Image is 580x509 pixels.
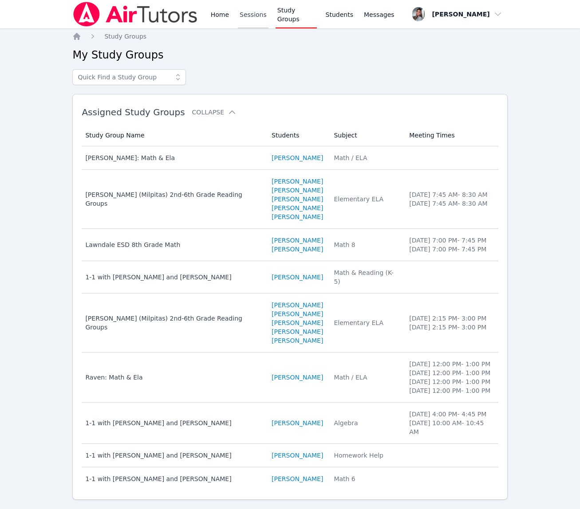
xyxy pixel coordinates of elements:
[272,204,323,212] a: [PERSON_NAME]
[82,261,498,294] tr: 1-1 with [PERSON_NAME] and [PERSON_NAME][PERSON_NAME]Math & Reading (K-5)
[82,294,498,352] tr: [PERSON_NAME] (Milpitas) 2nd-6th Grade Reading Groups[PERSON_NAME][PERSON_NAME][PERSON_NAME][PERS...
[409,323,493,332] li: [DATE] 2:15 PM - 3:00 PM
[364,10,395,19] span: Messages
[82,444,498,467] tr: 1-1 with [PERSON_NAME] and [PERSON_NAME][PERSON_NAME]Homework Help
[85,373,261,382] div: Raven: Math & Ela
[409,199,493,208] li: [DATE] 7:45 AM - 8:30 AM
[272,419,323,427] a: [PERSON_NAME]
[72,69,186,85] input: Quick Find a Study Group
[72,48,507,62] h2: My Study Groups
[409,368,493,377] li: [DATE] 12:00 PM - 1:00 PM
[192,108,237,117] button: Collapse
[85,419,261,427] div: 1-1 with [PERSON_NAME] and [PERSON_NAME]
[82,125,266,146] th: Study Group Name
[272,301,323,309] a: [PERSON_NAME]
[266,125,328,146] th: Students
[404,125,498,146] th: Meeting Times
[409,386,493,395] li: [DATE] 12:00 PM - 1:00 PM
[409,419,493,436] li: [DATE] 10:00 AM - 10:45 AM
[82,146,498,170] tr: [PERSON_NAME]: Math & Ela[PERSON_NAME]Math / ELA
[334,451,399,460] div: Homework Help
[334,373,399,382] div: Math / ELA
[409,410,493,419] li: [DATE] 4:00 PM - 4:45 PM
[272,373,323,382] a: [PERSON_NAME]
[272,236,323,245] a: [PERSON_NAME]
[85,451,261,460] div: 1-1 with [PERSON_NAME] and [PERSON_NAME]
[272,245,323,254] a: [PERSON_NAME]
[272,186,323,195] a: [PERSON_NAME]
[272,474,323,483] a: [PERSON_NAME]
[85,240,261,249] div: Lawndale ESD 8th Grade Math
[409,360,493,368] li: [DATE] 12:00 PM - 1:00 PM
[104,32,146,41] a: Study Groups
[334,195,399,204] div: Elementary ELA
[85,314,261,332] div: [PERSON_NAME] (Milpitas) 2nd-6th Grade Reading Groups
[334,240,399,249] div: Math 8
[85,190,261,208] div: [PERSON_NAME] (Milpitas) 2nd-6th Grade Reading Groups
[334,474,399,483] div: Math 6
[85,153,261,162] div: [PERSON_NAME]: Math & Ela
[72,32,507,41] nav: Breadcrumb
[272,212,323,221] a: [PERSON_NAME]
[82,403,498,444] tr: 1-1 with [PERSON_NAME] and [PERSON_NAME][PERSON_NAME]Algebra[DATE] 4:00 PM- 4:45 PM[DATE] 10:00 A...
[272,327,323,336] a: [PERSON_NAME]
[272,153,323,162] a: [PERSON_NAME]
[82,352,498,403] tr: Raven: Math & Ela[PERSON_NAME]Math / ELA[DATE] 12:00 PM- 1:00 PM[DATE] 12:00 PM- 1:00 PM[DATE] 12...
[82,170,498,229] tr: [PERSON_NAME] (Milpitas) 2nd-6th Grade Reading Groups[PERSON_NAME][PERSON_NAME][PERSON_NAME][PERS...
[72,2,198,27] img: Air Tutors
[409,377,493,386] li: [DATE] 12:00 PM - 1:00 PM
[272,177,323,186] a: [PERSON_NAME]
[85,474,261,483] div: 1-1 with [PERSON_NAME] and [PERSON_NAME]
[82,229,498,261] tr: Lawndale ESD 8th Grade Math[PERSON_NAME][PERSON_NAME]Math 8[DATE] 7:00 PM- 7:45 PM[DATE] 7:00 PM-...
[409,245,493,254] li: [DATE] 7:00 PM - 7:45 PM
[272,336,323,345] a: [PERSON_NAME]
[409,190,493,199] li: [DATE] 7:45 AM - 8:30 AM
[334,318,399,327] div: Elementary ELA
[409,236,493,245] li: [DATE] 7:00 PM - 7:45 PM
[272,451,323,460] a: [PERSON_NAME]
[409,314,493,323] li: [DATE] 2:15 PM - 3:00 PM
[82,107,185,117] span: Assigned Study Groups
[82,467,498,490] tr: 1-1 with [PERSON_NAME] and [PERSON_NAME][PERSON_NAME]Math 6
[334,419,399,427] div: Algebra
[334,268,399,286] div: Math & Reading (K-5)
[85,273,261,282] div: 1-1 with [PERSON_NAME] and [PERSON_NAME]
[272,195,323,204] a: [PERSON_NAME]
[272,309,323,318] a: [PERSON_NAME]
[104,33,146,40] span: Study Groups
[272,273,323,282] a: [PERSON_NAME]
[334,153,399,162] div: Math / ELA
[272,318,323,327] a: [PERSON_NAME]
[328,125,404,146] th: Subject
